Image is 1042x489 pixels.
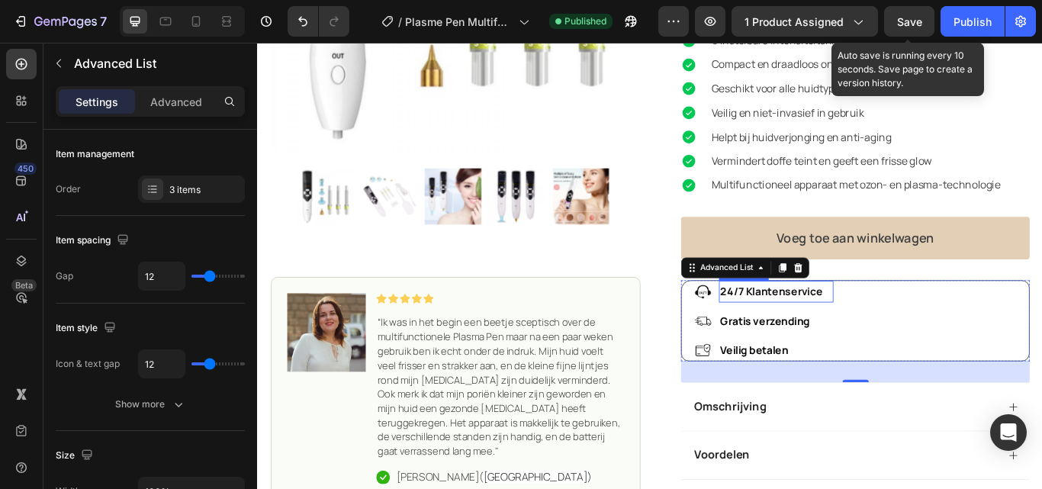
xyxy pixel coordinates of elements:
p: Advanced List [74,54,239,72]
button: Publish [941,6,1005,37]
p: Multifunctioneel apparaat met ozon- en plasma-technologie [529,155,899,177]
img: gempages_530379185214981236-f997f7c7-2873-49c0-8fe5-0904d34747bb.png [510,349,529,368]
strong: Gratis verzending [539,316,644,333]
div: Item management [56,147,134,161]
button: 7 [6,6,114,37]
p: Settings [76,94,118,110]
p: Helpt bij huidverjonging en anti-aging [529,99,899,121]
div: Show more [115,397,186,412]
div: 3 items [169,183,241,197]
input: Auto [139,350,185,378]
p: Geschikt voor alle huidtypes [529,43,899,65]
span: Plasme Pen Multifunctioneel [405,14,513,30]
span: Published [564,14,606,28]
input: Auto [139,262,185,290]
div: Item spacing [56,230,132,251]
img: gempages_530379185214981236-b6b9db88-c8a9-4fe3-8a78-4d94595c21cb.png [510,315,529,334]
strong: 24/7 Klantenservice [539,281,658,298]
div: Size [56,446,96,466]
strong: Veilig betalen [539,350,619,367]
img: gempages_530379185214981236-4aff3f8b-469c-4806-bbb9-025c41dd7990.png [510,281,529,300]
p: 7 [100,12,107,31]
div: Voeg toe aan winkelwagen [605,218,789,237]
div: 450 [14,162,37,175]
div: Icon & text gap [56,357,120,371]
div: Item style [56,318,119,339]
button: Show more [56,391,245,418]
button: Save [884,6,934,37]
iframe: Design area [257,43,1042,489]
p: Compact en draadloos ontwerp [529,14,899,37]
p: Vermindert doffe teint en geeft een frisse glow [529,127,899,149]
strong: Omschrijving [509,415,593,433]
p: Veilig en niet-invasief in gebruik [529,71,899,93]
span: / [398,14,402,30]
div: Order [56,182,81,196]
div: Open Intercom Messenger [990,414,1027,451]
strong: Voordelen [509,471,574,489]
div: Advanced List [513,256,580,269]
div: Undo/Redo [288,6,349,37]
div: Publish [954,14,992,30]
div: Beta [11,279,37,291]
span: 1 product assigned [745,14,844,30]
span: Save [897,15,922,28]
span: “Ik was in het begin een beetje sceptisch over de multifunctionele Plasma Pen maar na een paar we... [140,318,423,484]
button: Voeg toe aan winkelwagen [494,203,900,253]
button: 1 product assigned [732,6,878,37]
div: Gap [56,269,73,283]
p: Advanced [150,94,202,110]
